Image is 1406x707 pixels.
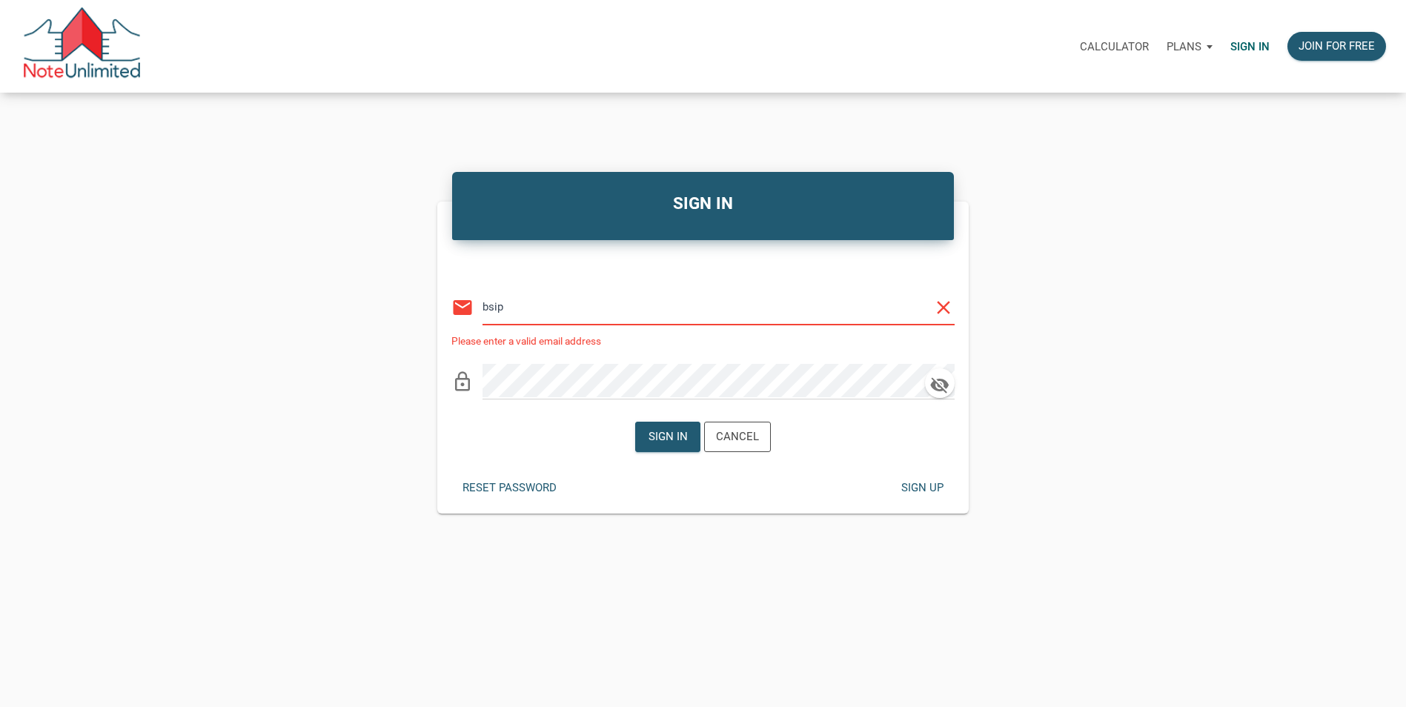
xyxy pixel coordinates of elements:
[451,296,474,319] i: email
[1221,23,1279,70] a: Sign in
[451,474,568,502] button: Reset password
[483,290,932,323] input: Email
[451,371,474,393] i: lock_outline
[635,422,700,452] button: Sign in
[1167,40,1201,53] p: Plans
[932,296,955,319] i: clear
[1287,32,1386,61] button: Join for free
[1071,23,1158,70] a: Calculator
[901,479,944,497] div: Sign up
[1080,40,1149,53] p: Calculator
[648,428,687,445] div: Sign in
[889,474,955,502] button: Sign up
[451,336,955,347] div: Please enter a valid email address
[462,479,557,497] div: Reset password
[704,422,771,452] button: Cancel
[22,7,142,85] img: NoteUnlimited
[1158,23,1221,70] a: Plans
[1230,40,1270,53] p: Sign in
[1158,24,1221,69] button: Plans
[1279,23,1395,70] a: Join for free
[463,191,943,216] h4: SIGN IN
[1299,38,1375,55] div: Join for free
[716,428,759,445] div: Cancel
